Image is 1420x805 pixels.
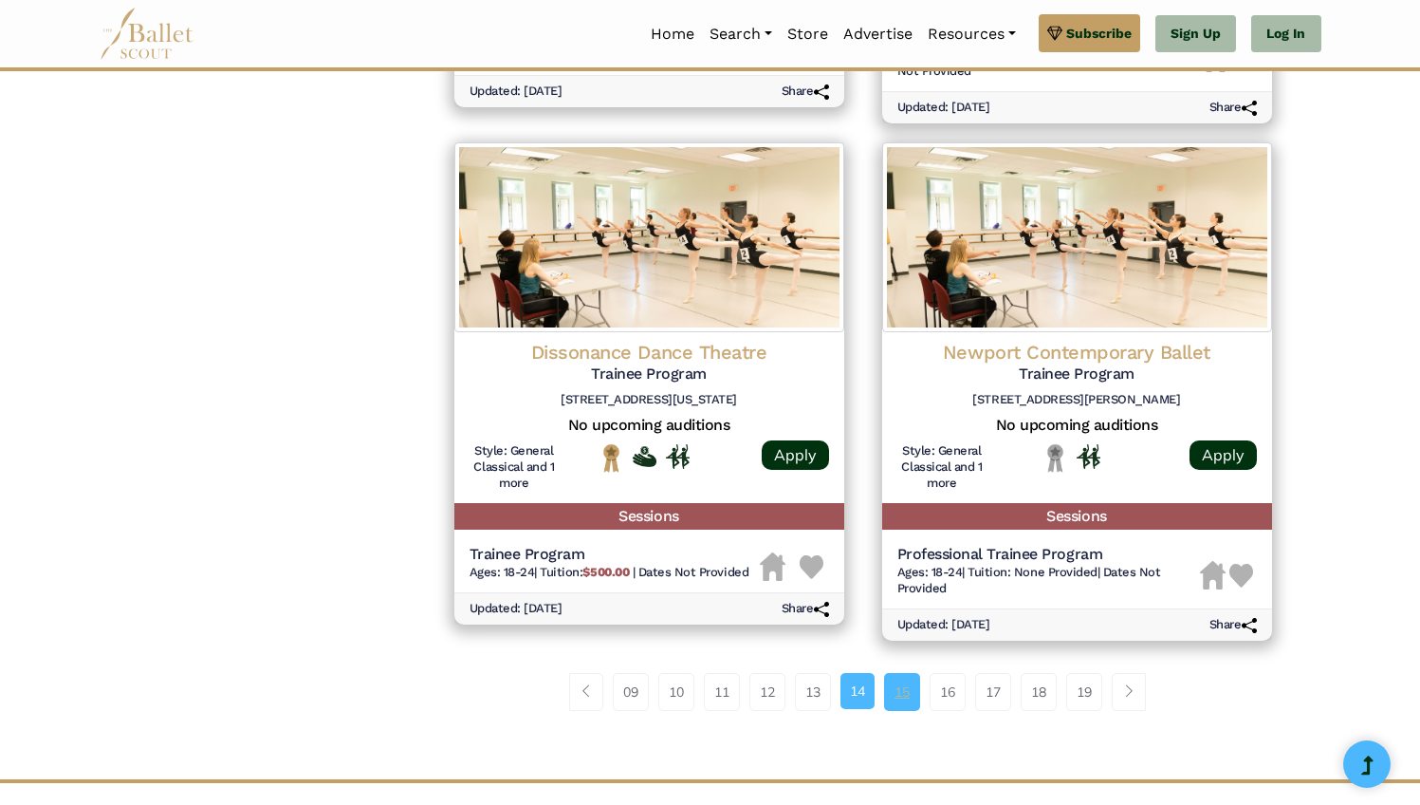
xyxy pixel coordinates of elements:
[1021,673,1057,711] a: 18
[782,84,829,100] h6: Share
[749,673,785,711] a: 12
[897,392,1257,408] h6: [STREET_ADDRESS][PERSON_NAME]
[897,416,1257,436] h5: No upcoming auditions
[470,443,560,492] h6: Style: General Classical and 1 more
[800,555,823,579] img: Heart
[1251,15,1320,53] a: Log In
[760,552,785,581] img: Housing Unavailable
[897,565,1161,595] span: Dates Not Provided
[666,444,690,469] img: In Person
[470,545,749,565] h5: Trainee Program
[704,673,740,711] a: 11
[470,416,829,436] h5: No upcoming auditions
[968,565,1097,579] span: Tuition: None Provided
[470,565,535,579] span: Ages: 18-24
[1066,23,1132,44] span: Subscribe
[1077,444,1100,469] img: In Person
[897,340,1257,365] h4: Newport Contemporary Ballet
[1209,100,1257,116] h6: Share
[1209,617,1257,633] h6: Share
[975,673,1011,711] a: 17
[638,565,748,579] span: Dates Not Provided
[582,565,629,579] b: $500.00
[897,100,990,116] h6: Updated: [DATE]
[897,443,987,492] h6: Style: General Classical and 1 more
[470,392,829,408] h6: [STREET_ADDRESS][US_STATE]
[1229,564,1253,588] img: Heart
[613,673,649,711] a: 09
[702,14,780,54] a: Search
[1189,440,1257,470] a: Apply
[454,142,844,332] img: Logo
[599,443,623,473] img: National
[658,673,694,711] a: 10
[897,365,1257,384] h5: Trainee Program
[569,673,1156,711] nav: Page navigation example
[1047,23,1062,44] img: gem.svg
[836,14,920,54] a: Advertise
[920,14,1024,54] a: Resources
[897,565,963,579] span: Ages: 18-24
[470,601,562,617] h6: Updated: [DATE]
[1200,561,1226,590] img: Housing Unavailable
[762,440,829,470] a: Apply
[882,142,1272,332] img: Logo
[795,673,831,711] a: 13
[454,503,844,531] h5: Sessions
[882,503,1272,531] h5: Sessions
[884,673,920,711] a: 15
[1043,443,1067,473] img: Local
[1155,15,1236,53] a: Sign Up
[540,565,632,579] span: Tuition:
[840,673,875,709] a: 14
[782,601,829,617] h6: Share
[897,565,1200,597] h6: | |
[470,340,829,365] h4: Dissonance Dance Theatre
[930,673,966,711] a: 16
[1066,673,1102,711] a: 19
[643,14,702,54] a: Home
[780,14,836,54] a: Store
[633,446,656,467] img: Offers Financial Aid
[470,365,829,384] h5: Trainee Program
[470,565,749,581] h6: | |
[1039,14,1140,52] a: Subscribe
[470,84,562,100] h6: Updated: [DATE]
[897,545,1200,565] h5: Professional Trainee Program
[897,617,990,633] h6: Updated: [DATE]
